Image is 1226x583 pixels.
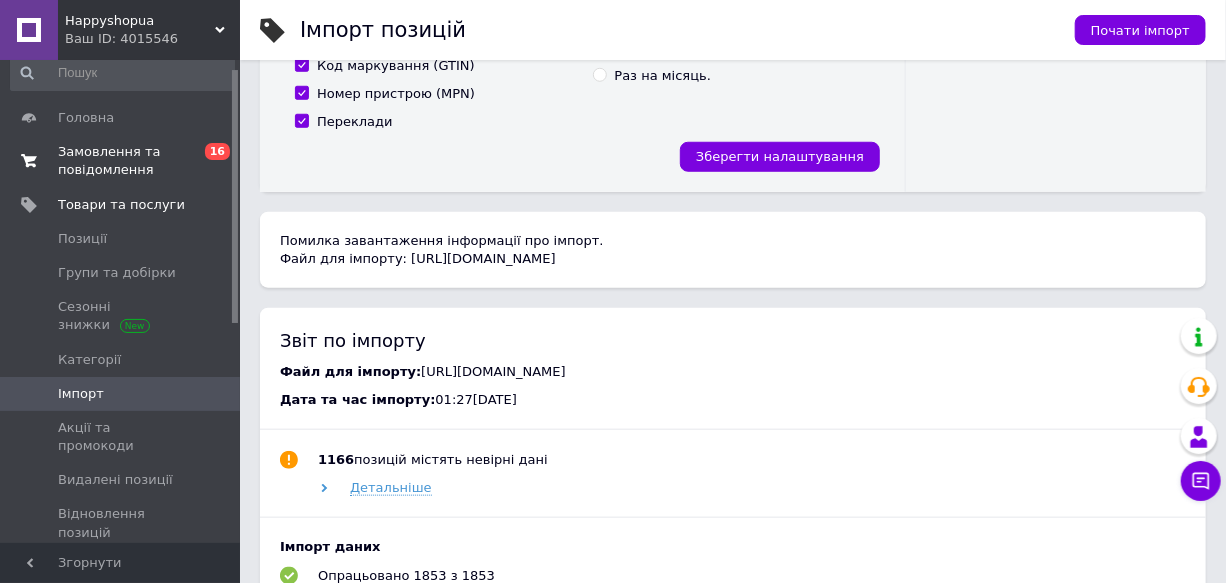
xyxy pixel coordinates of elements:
div: Імпорт даних [280,538,1186,556]
input: Пошук [10,55,235,91]
h1: Імпорт позицій [300,18,466,42]
div: Переклади [317,113,393,131]
span: Зберегти налаштування [696,149,864,164]
span: Файл для імпорту: [280,364,421,379]
span: 01:27[DATE] [435,392,516,407]
span: Товари та послуги [58,196,185,214]
span: 16 [205,143,230,160]
span: Замовлення та повідомлення [58,143,185,179]
button: Почати імпорт [1075,15,1206,45]
span: [URL][DOMAIN_NAME] [421,364,566,379]
span: Детальніше [350,480,432,496]
span: Дата та час імпорту: [280,392,435,407]
b: 1166 [318,452,354,467]
div: Помилка завантаження інформації про імпорт. Файл для імпорту: [URL][DOMAIN_NAME] [260,212,1206,288]
div: Звіт по імпорту [280,328,1186,353]
span: Головна [58,109,114,127]
div: Код маркування (GTIN) [317,57,475,75]
div: Раз на місяць. [615,67,711,85]
span: Акції та промокоди [58,419,185,455]
span: Happyshopua [65,12,215,30]
span: Сезонні знижки [58,298,185,334]
span: Видалені позиції [58,471,173,489]
span: Категорії [58,351,121,369]
span: Почати імпорт [1091,23,1190,38]
div: Номер пристрою (MPN) [317,85,475,103]
span: Відновлення позицій [58,505,185,541]
button: Чат з покупцем [1181,461,1221,501]
span: Позиції [58,230,107,248]
button: Зберегти налаштування [680,142,880,172]
div: Ваш ID: 4015546 [65,30,240,48]
span: Групи та добірки [58,264,176,282]
div: позицій містять невірні дані [318,451,548,469]
span: Імпорт [58,385,104,403]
